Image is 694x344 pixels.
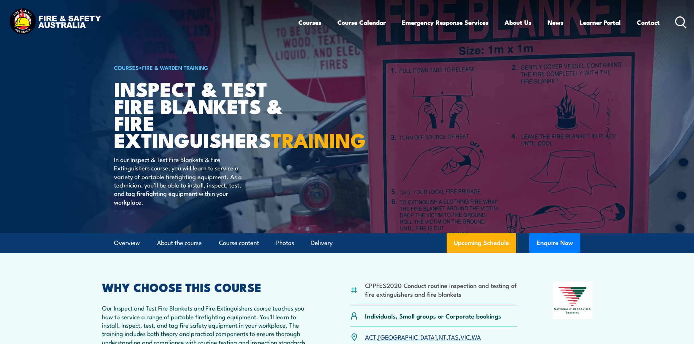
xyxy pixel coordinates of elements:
a: Delivery [311,233,333,253]
a: Courses [298,13,321,32]
a: About Us [505,13,532,32]
a: Upcoming Schedule [447,233,516,253]
li: CPPFES2020 Conduct routine inspection and testing of fire extinguishers and fire blankets [365,281,518,298]
a: News [548,13,564,32]
p: In our Inspect & Test Fire Blankets & Fire Extinguishers course, you will learn to service a vari... [114,155,247,206]
a: Course content [219,233,259,253]
a: Overview [114,233,140,253]
h2: WHY CHOOSE THIS COURSE [102,282,315,292]
a: TAS [448,332,459,341]
strong: TRAINING [271,124,366,154]
a: COURSES [114,63,139,71]
a: Emergency Response Services [402,13,489,32]
img: Nationally Recognised Training logo. [553,282,592,319]
a: NT [439,332,446,341]
a: ACT [365,332,376,341]
p: , , , , , [365,333,481,341]
a: Fire & Warden Training [142,63,208,71]
a: Contact [637,13,660,32]
a: About the course [157,233,202,253]
button: Enquire Now [529,233,580,253]
a: Learner Portal [580,13,621,32]
a: VIC [460,332,470,341]
a: [GEOGRAPHIC_DATA] [378,332,437,341]
h1: Inspect & Test Fire Blankets & Fire Extinguishers [114,80,294,148]
a: WA [472,332,481,341]
p: Individuals, Small groups or Corporate bookings [365,312,501,320]
h6: > [114,63,294,72]
a: Course Calendar [337,13,386,32]
a: Photos [276,233,294,253]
